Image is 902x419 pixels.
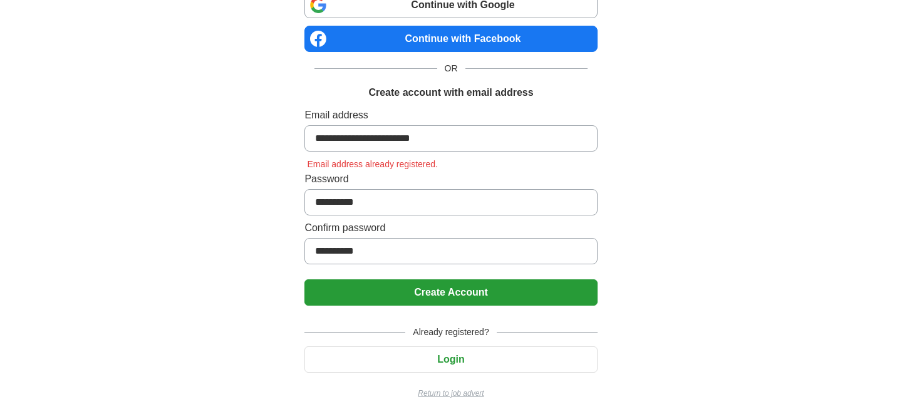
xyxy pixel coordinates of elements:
[304,388,597,399] a: Return to job advert
[368,85,533,100] h1: Create account with email address
[304,220,597,235] label: Confirm password
[304,346,597,373] button: Login
[304,108,597,123] label: Email address
[304,354,597,365] a: Login
[304,159,440,169] span: Email address already registered.
[304,172,597,187] label: Password
[405,326,496,339] span: Already registered?
[437,62,465,75] span: OR
[304,279,597,306] button: Create Account
[304,26,597,52] a: Continue with Facebook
